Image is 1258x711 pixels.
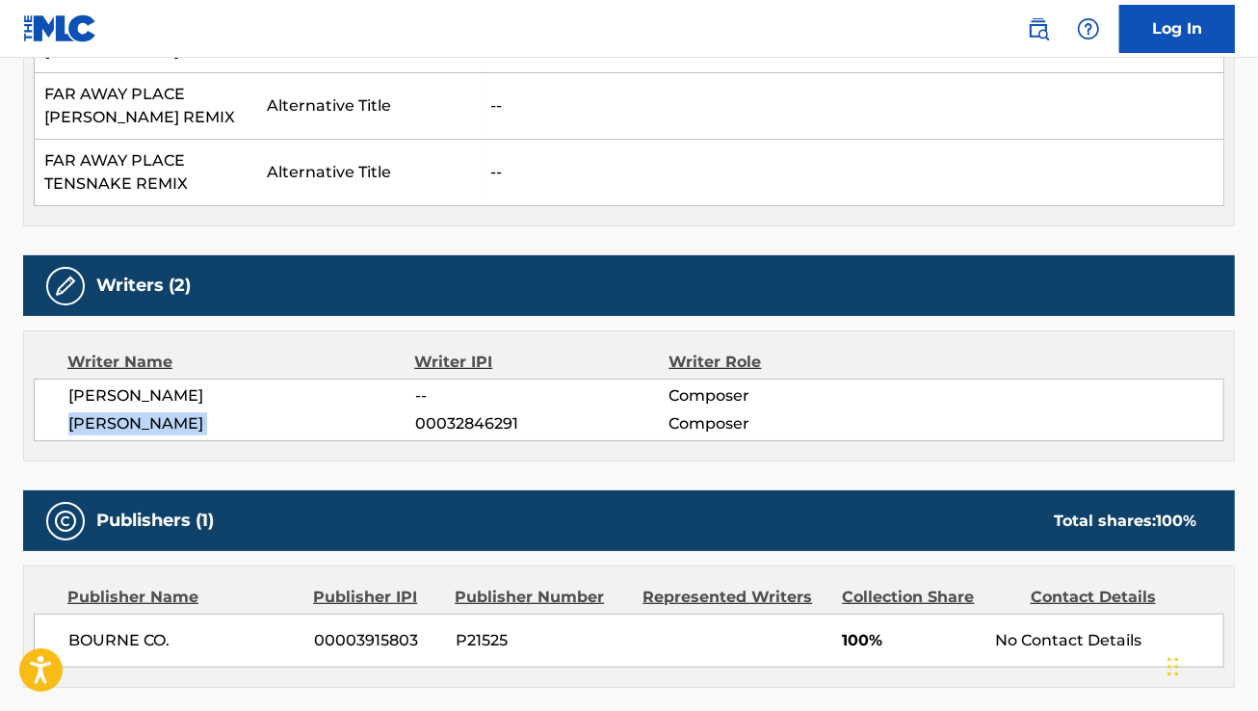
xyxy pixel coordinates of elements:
[481,73,1224,140] td: --
[415,384,669,408] span: --
[1077,17,1100,40] img: help
[67,351,414,374] div: Writer Name
[96,510,214,532] h5: Publishers (1)
[668,384,900,408] span: Composer
[642,586,827,609] div: Represented Writers
[995,629,1223,652] div: No Contact Details
[1119,5,1235,53] a: Log In
[455,586,628,609] div: Publisher Number
[1031,586,1204,609] div: Contact Details
[67,586,299,609] div: Publisher Name
[313,586,440,609] div: Publisher IPI
[1027,17,1050,40] img: search
[54,510,77,533] img: Publishers
[35,140,258,206] td: FAR AWAY PLACE TENSNAKE REMIX
[68,629,300,652] span: BOURNE CO.
[257,73,481,140] td: Alternative Title
[54,275,77,298] img: Writers
[668,412,900,435] span: Composer
[669,351,901,374] div: Writer Role
[843,586,1016,609] div: Collection Share
[68,384,415,408] span: [PERSON_NAME]
[96,275,191,297] h5: Writers (2)
[481,140,1224,206] td: --
[68,412,415,435] span: [PERSON_NAME]
[314,629,441,652] span: 00003915803
[415,412,669,435] span: 00032846291
[1054,510,1196,533] div: Total shares:
[1167,638,1179,696] div: Drag
[257,140,481,206] td: Alternative Title
[1069,10,1108,48] div: Help
[1019,10,1058,48] a: Public Search
[842,629,981,652] span: 100%
[1156,512,1196,530] span: 100 %
[1162,619,1258,711] iframe: Chat Widget
[456,629,629,652] span: P21525
[23,14,97,42] img: MLC Logo
[35,73,258,140] td: FAR AWAY PLACE [PERSON_NAME] REMIX
[414,351,668,374] div: Writer IPI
